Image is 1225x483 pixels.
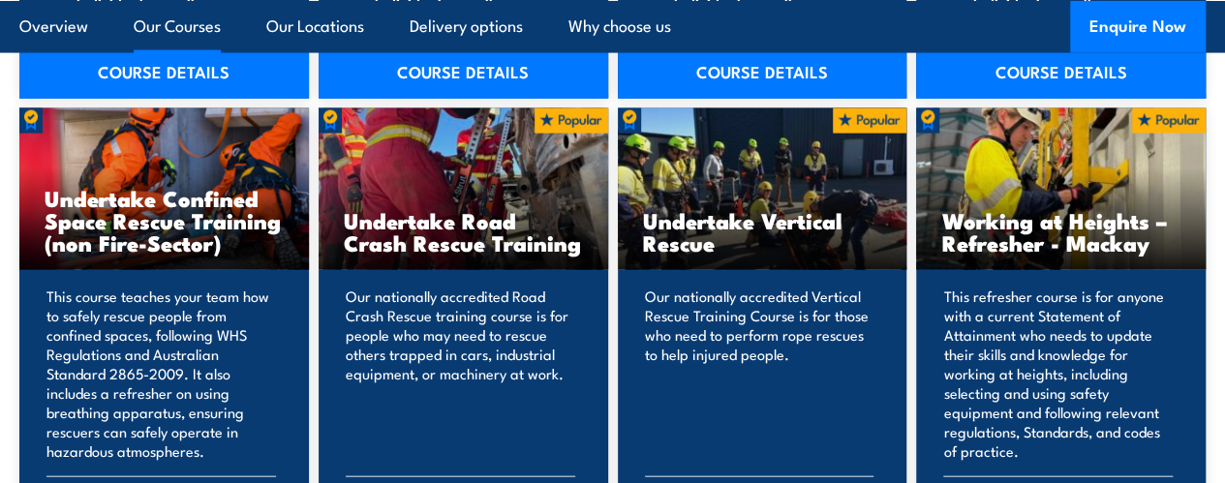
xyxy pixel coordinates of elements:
[346,287,575,461] p: Our nationally accredited Road Crash Rescue training course is for people who may need to rescue ...
[319,45,608,99] a: COURSE DETAILS
[19,45,309,99] a: COURSE DETAILS
[618,45,907,99] a: COURSE DETAILS
[45,187,284,254] h3: Undertake Confined Space Rescue Training (non Fire-Sector)
[344,209,583,254] h3: Undertake Road Crash Rescue Training
[943,287,1173,461] p: This refresher course is for anyone with a current Statement of Attainment who needs to update th...
[916,45,1206,99] a: COURSE DETAILS
[643,209,882,254] h3: Undertake Vertical Rescue
[46,287,276,461] p: This course teaches your team how to safely rescue people from confined spaces, following WHS Reg...
[645,287,874,461] p: Our nationally accredited Vertical Rescue Training Course is for those who need to perform rope r...
[941,209,1180,254] h3: Working at Heights – Refresher - Mackay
